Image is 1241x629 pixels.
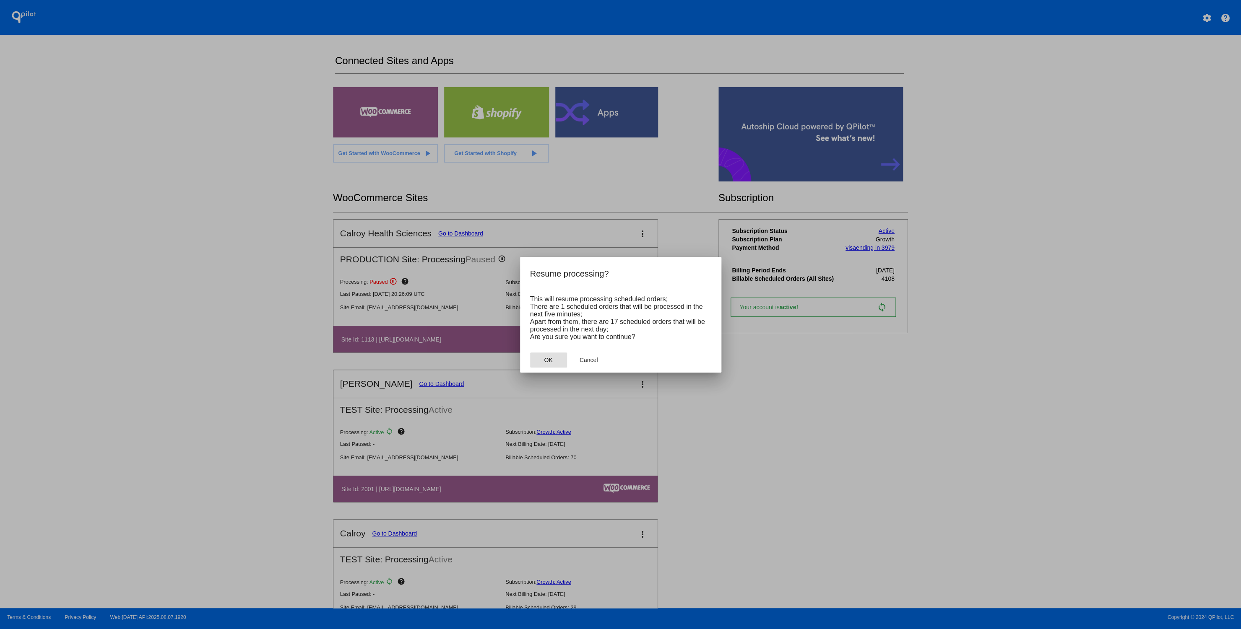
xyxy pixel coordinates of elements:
[544,357,552,363] span: OK
[530,295,711,341] p: This will resume processing scheduled orders; There are 1 scheduled orders that will be processed...
[570,352,607,368] button: Close dialog
[530,267,711,280] h2: Resume processing?
[530,352,567,368] button: Close dialog
[580,357,598,363] span: Cancel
